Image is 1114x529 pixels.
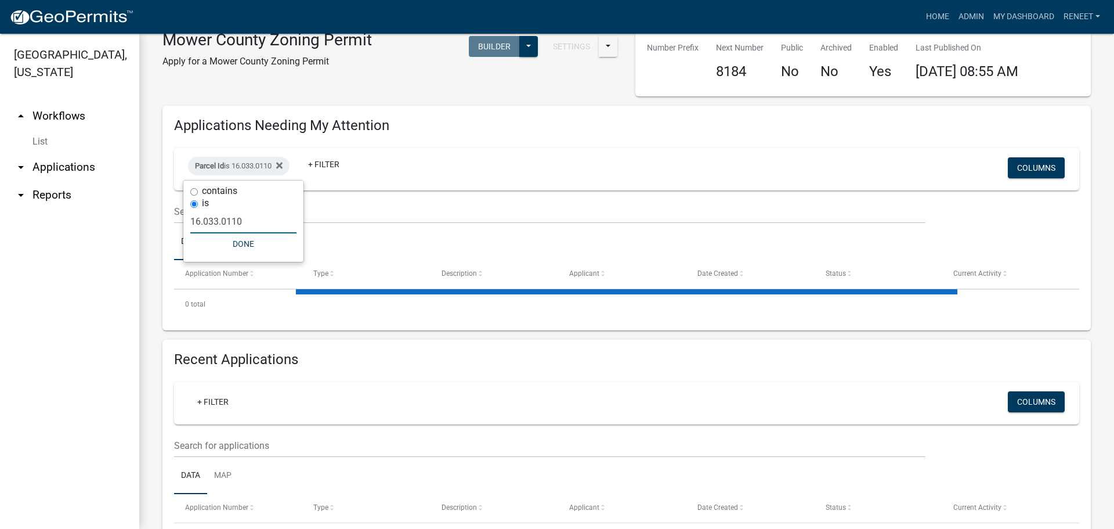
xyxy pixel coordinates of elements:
[916,42,1018,54] p: Last Published On
[430,494,558,522] datatable-header-cell: Description
[14,109,28,123] i: arrow_drop_up
[820,42,852,54] p: Archived
[313,503,328,512] span: Type
[647,42,699,54] p: Number Prefix
[921,6,954,28] a: Home
[195,161,224,170] span: Parcel Id
[1008,157,1065,178] button: Columns
[430,260,558,288] datatable-header-cell: Description
[697,269,738,278] span: Date Created
[313,269,328,278] span: Type
[302,260,431,288] datatable-header-cell: Type
[781,63,803,80] h4: No
[716,42,764,54] p: Next Number
[299,154,349,175] a: + Filter
[188,391,238,412] a: + Filter
[162,55,372,69] p: Apply for a Mower County Zoning Permit
[174,117,1079,134] h4: Applications Needing My Attention
[953,503,1001,512] span: Current Activity
[820,63,852,80] h4: No
[469,36,520,57] button: Builder
[174,200,925,224] input: Search for applications
[207,458,238,495] a: Map
[302,494,431,522] datatable-header-cell: Type
[174,434,925,458] input: Search for applications
[942,494,1070,522] datatable-header-cell: Current Activity
[174,494,302,522] datatable-header-cell: Application Number
[202,186,237,196] label: contains
[558,494,686,522] datatable-header-cell: Applicant
[442,503,477,512] span: Description
[14,188,28,202] i: arrow_drop_down
[202,199,209,208] label: is
[544,36,599,57] button: Settings
[826,269,846,278] span: Status
[442,269,477,278] span: Description
[162,30,372,50] h3: Mower County Zoning Permit
[686,494,815,522] datatable-header-cell: Date Created
[190,233,296,254] button: Done
[174,458,207,495] a: Data
[185,503,248,512] span: Application Number
[869,63,898,80] h4: Yes
[14,160,28,174] i: arrow_drop_down
[1008,391,1065,412] button: Columns
[826,503,846,512] span: Status
[954,6,989,28] a: Admin
[185,269,248,278] span: Application Number
[815,260,943,288] datatable-header-cell: Status
[815,494,943,522] datatable-header-cell: Status
[569,269,599,278] span: Applicant
[781,42,803,54] p: Public
[1059,6,1105,28] a: reneet
[188,157,290,175] div: is 16.033.0110
[942,260,1070,288] datatable-header-cell: Current Activity
[558,260,686,288] datatable-header-cell: Applicant
[716,63,764,80] h4: 8184
[174,260,302,288] datatable-header-cell: Application Number
[953,269,1001,278] span: Current Activity
[174,351,1079,368] h4: Recent Applications
[989,6,1059,28] a: My Dashboard
[174,290,1079,319] div: 0 total
[569,503,599,512] span: Applicant
[697,503,738,512] span: Date Created
[916,63,1018,80] span: [DATE] 08:55 AM
[174,224,207,261] a: Data
[686,260,815,288] datatable-header-cell: Date Created
[869,42,898,54] p: Enabled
